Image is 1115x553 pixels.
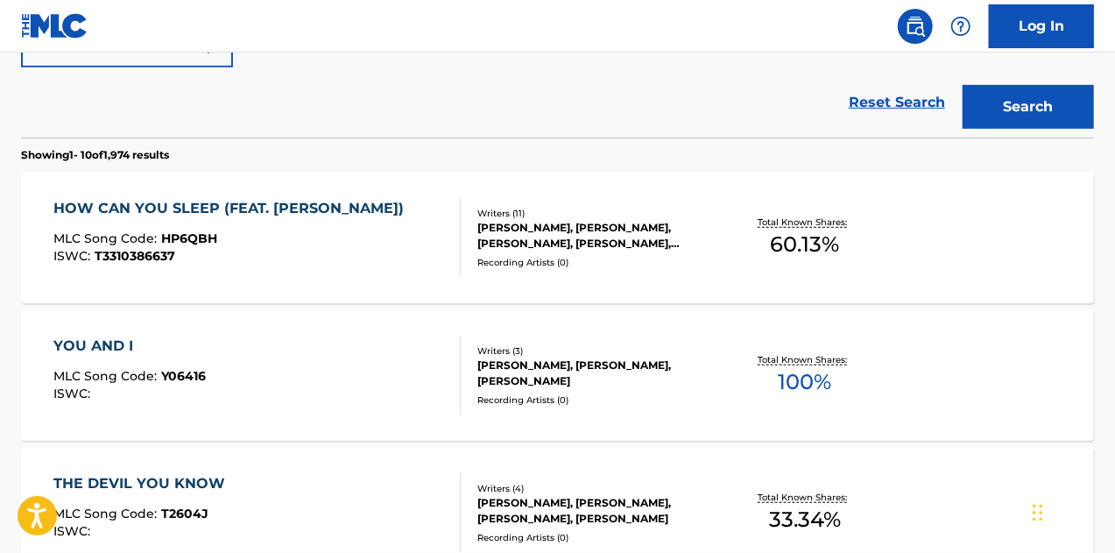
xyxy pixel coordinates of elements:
span: 100 % [779,366,832,398]
div: Help [943,9,978,44]
span: ISWC : [53,386,95,401]
div: Writers ( 4 ) [477,482,716,495]
span: Y06416 [161,368,206,384]
button: Search [963,85,1094,129]
span: MLC Song Code : [53,368,161,384]
a: HOW CAN YOU SLEEP (FEAT. [PERSON_NAME])MLC Song Code:HP6QBHISWC:T3310386637Writers (11)[PERSON_NA... [21,172,1094,303]
span: T3310386637 [95,248,175,264]
div: Writers ( 3 ) [477,344,716,358]
span: ISWC : [53,523,95,539]
div: Drag [1033,486,1043,539]
div: Writers ( 11 ) [477,207,716,220]
div: Recording Artists ( 0 ) [477,393,716,407]
div: Recording Artists ( 0 ) [477,256,716,269]
p: Showing 1 - 10 of 1,974 results [21,147,169,163]
img: search [905,16,926,37]
span: MLC Song Code : [53,506,161,521]
div: [PERSON_NAME], [PERSON_NAME], [PERSON_NAME], [PERSON_NAME] [477,495,716,527]
a: YOU AND IMLC Song Code:Y06416ISWC:Writers (3)[PERSON_NAME], [PERSON_NAME], [PERSON_NAME]Recording... [21,309,1094,441]
div: [PERSON_NAME], [PERSON_NAME], [PERSON_NAME] [477,358,716,389]
div: THE DEVIL YOU KNOW [53,473,234,494]
span: ISWC : [53,248,95,264]
div: HOW CAN YOU SLEEP (FEAT. [PERSON_NAME]) [53,198,413,219]
span: HP6QBH [161,230,217,246]
span: MLC Song Code : [53,230,161,246]
span: 60.13 % [771,229,840,260]
a: Reset Search [840,83,954,122]
iframe: Chat Widget [1027,469,1115,553]
img: MLC Logo [21,13,88,39]
div: Recording Artists ( 0 ) [477,531,716,544]
p: Total Known Shares: [759,216,852,229]
p: Total Known Shares: [759,491,852,504]
p: Total Known Shares: [759,353,852,366]
span: 33.34 % [769,504,841,535]
a: Public Search [898,9,933,44]
div: YOU AND I [53,336,206,357]
div: [PERSON_NAME], [PERSON_NAME], [PERSON_NAME], [PERSON_NAME], [PERSON_NAME], [PERSON_NAME], [PERSON... [477,220,716,252]
span: T2604J [161,506,208,521]
a: Log In [989,4,1094,48]
img: help [950,16,971,37]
